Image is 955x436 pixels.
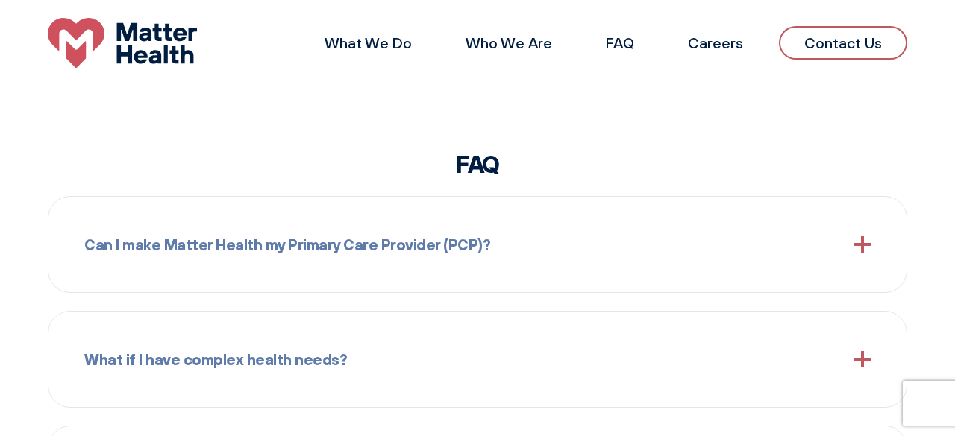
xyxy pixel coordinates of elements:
[606,34,634,52] a: FAQ
[84,233,490,256] span: Can I make Matter Health my Primary Care Provider (PCP)?
[466,34,552,52] a: Who We Are
[688,34,743,52] a: Careers
[325,34,412,52] a: What We Do
[779,26,907,60] a: Contact Us
[84,347,347,371] span: What if I have complex health needs?
[48,150,907,178] h2: FAQ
